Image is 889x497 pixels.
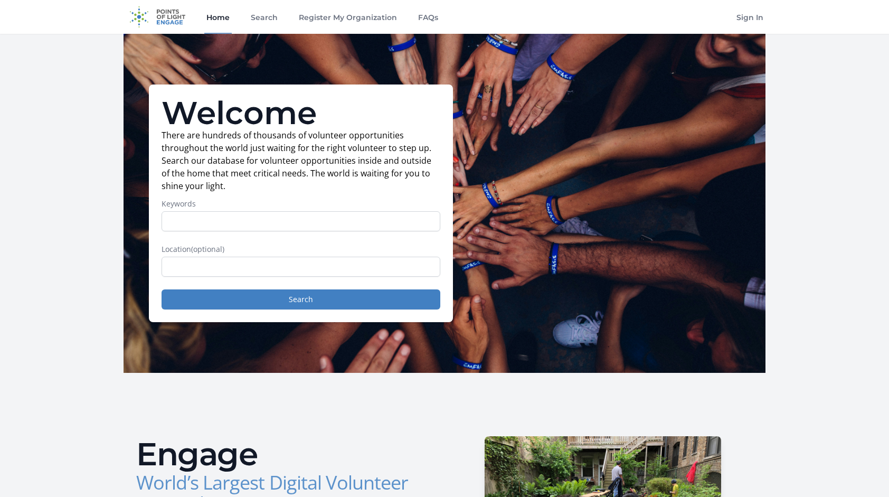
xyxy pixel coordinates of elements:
label: Location [162,244,440,255]
h2: Engage [136,438,436,470]
p: There are hundreds of thousands of volunteer opportunities throughout the world just waiting for ... [162,129,440,192]
label: Keywords [162,199,440,209]
button: Search [162,289,440,310]
h1: Welcome [162,97,440,129]
span: (optional) [191,244,224,254]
